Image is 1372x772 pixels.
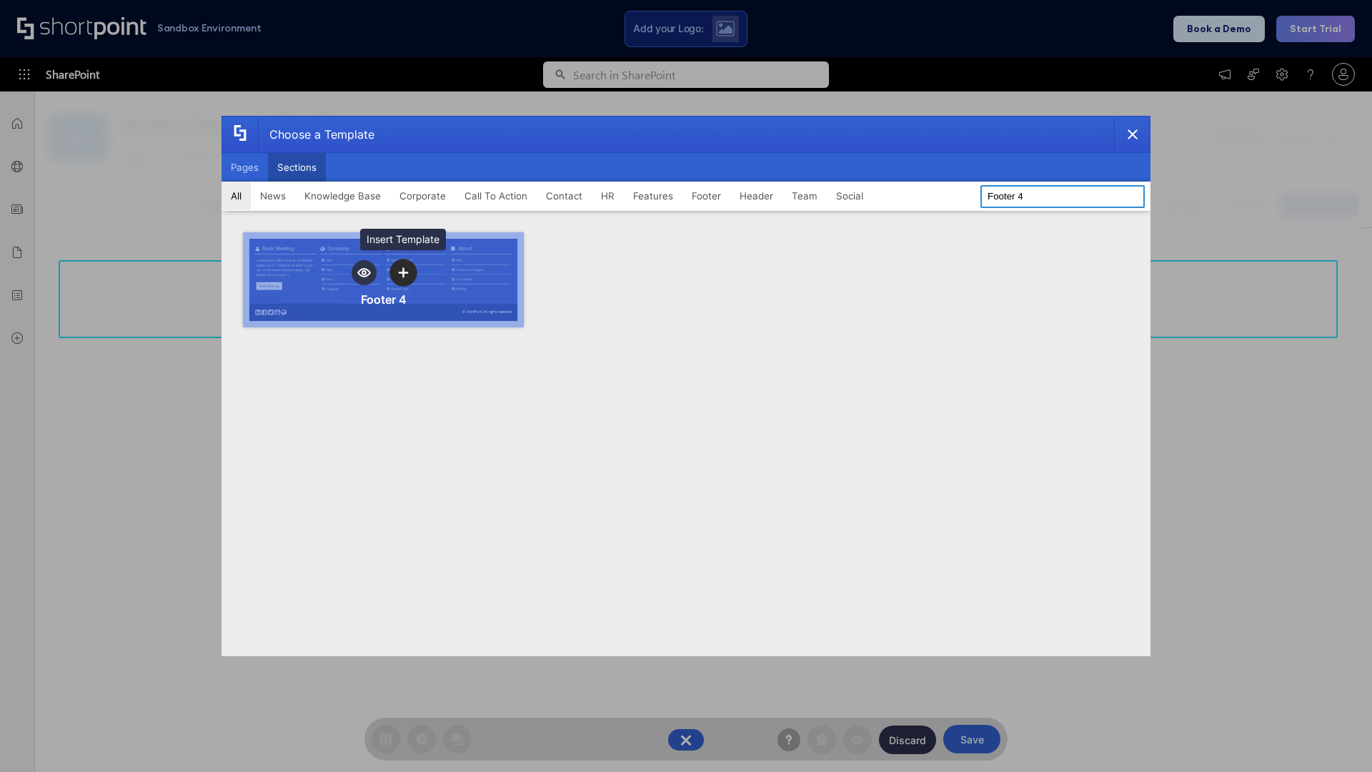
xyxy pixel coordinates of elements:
button: Features [624,182,682,210]
button: Contact [537,182,592,210]
button: Footer [682,182,730,210]
button: HR [592,182,624,210]
button: All [222,182,251,210]
div: Choose a Template [258,117,374,152]
div: Footer 4 [361,292,407,307]
button: Social [827,182,873,210]
button: Pages [222,153,268,182]
button: News [251,182,295,210]
div: template selector [222,116,1150,656]
input: Search [980,185,1145,208]
button: Knowledge Base [295,182,390,210]
button: Sections [268,153,326,182]
button: Call To Action [455,182,537,210]
button: Corporate [390,182,455,210]
button: Header [730,182,782,210]
button: Team [782,182,827,210]
iframe: Chat Widget [1301,703,1372,772]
